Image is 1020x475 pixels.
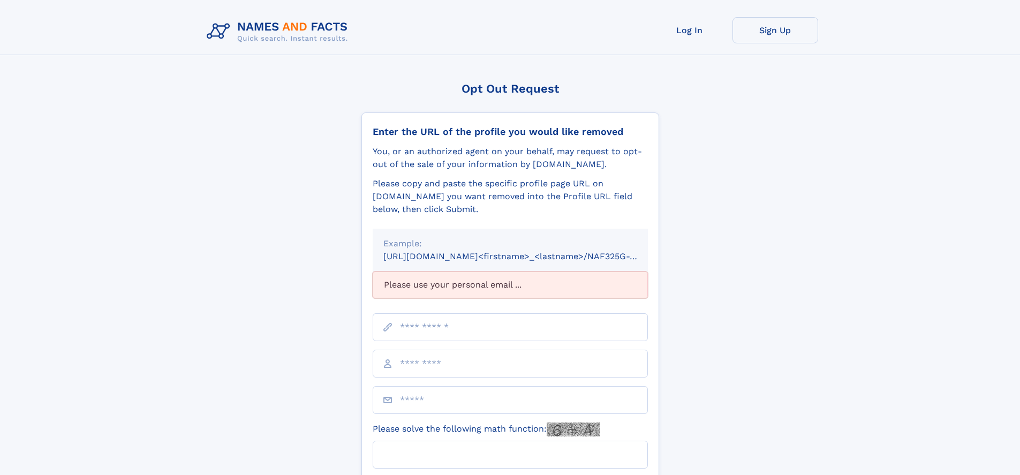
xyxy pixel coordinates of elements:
div: Enter the URL of the profile you would like removed [373,126,648,138]
div: Please copy and paste the specific profile page URL on [DOMAIN_NAME] you want removed into the Pr... [373,177,648,216]
div: Opt Out Request [361,82,659,95]
a: Sign Up [732,17,818,43]
div: Example: [383,237,637,250]
div: Please use your personal email ... [373,272,648,298]
a: Log In [647,17,732,43]
div: You, or an authorized agent on your behalf, may request to opt-out of the sale of your informatio... [373,145,648,171]
img: Logo Names and Facts [202,17,357,46]
small: [URL][DOMAIN_NAME]<firstname>_<lastname>/NAF325G-xxxxxxxx [383,251,668,261]
label: Please solve the following math function: [373,423,600,436]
